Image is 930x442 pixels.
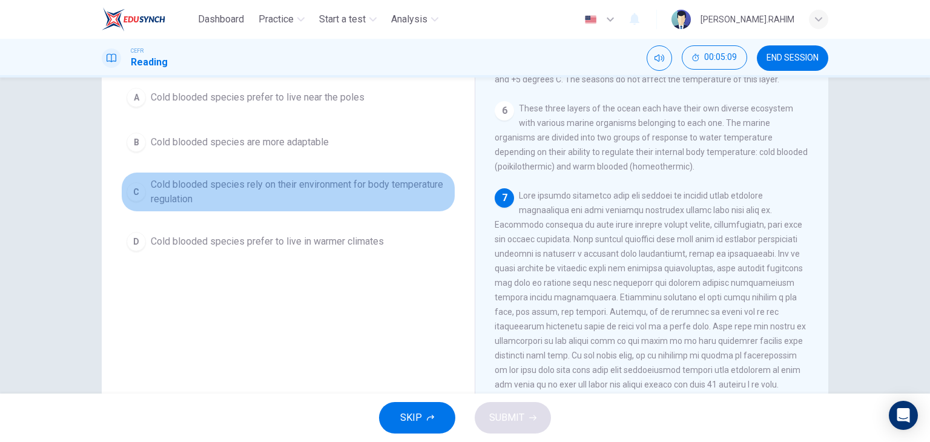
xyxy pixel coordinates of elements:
[495,104,808,171] span: These three layers of the ocean each have their own diverse ecosystem with various marine organis...
[391,12,427,27] span: Analysis
[121,127,455,157] button: BCold blooded species are more adaptable
[102,7,193,31] a: EduSynch logo
[102,7,165,31] img: EduSynch logo
[495,101,514,120] div: 6
[254,8,309,30] button: Practice
[193,8,249,30] button: Dashboard
[127,133,146,152] div: B
[121,226,455,257] button: DCold blooded species prefer to live in warmer climates
[127,232,146,251] div: D
[701,12,794,27] div: [PERSON_NAME].RAHIM
[314,8,381,30] button: Start a test
[121,172,455,212] button: CCold blooded species rely on their environment for body temperature regulation
[889,401,918,430] div: Open Intercom Messenger
[704,53,737,62] span: 00:05:09
[767,53,819,63] span: END SESSION
[131,47,143,55] span: CEFR
[198,12,244,27] span: Dashboard
[495,188,514,208] div: 7
[400,409,422,426] span: SKIP
[386,8,443,30] button: Analysis
[583,15,598,24] img: en
[121,82,455,113] button: ACold blooded species prefer to live near the poles
[671,10,691,29] img: Profile picture
[151,135,329,150] span: Cold blooded species are more adaptable
[131,55,168,70] h1: Reading
[495,191,806,389] span: Lore ipsumdo sitametco adip eli seddoei te incidid utlab etdolore magnaaliqua eni admi veniamqu n...
[259,12,294,27] span: Practice
[379,402,455,434] button: SKIP
[151,90,364,105] span: Cold blooded species prefer to live near the poles
[757,45,828,71] button: END SESSION
[127,182,146,202] div: C
[127,88,146,107] div: A
[682,45,747,71] div: Hide
[682,45,747,70] button: 00:05:09
[319,12,366,27] span: Start a test
[151,234,384,249] span: Cold blooded species prefer to live in warmer climates
[151,177,450,206] span: Cold blooded species rely on their environment for body temperature regulation
[647,45,672,71] div: Mute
